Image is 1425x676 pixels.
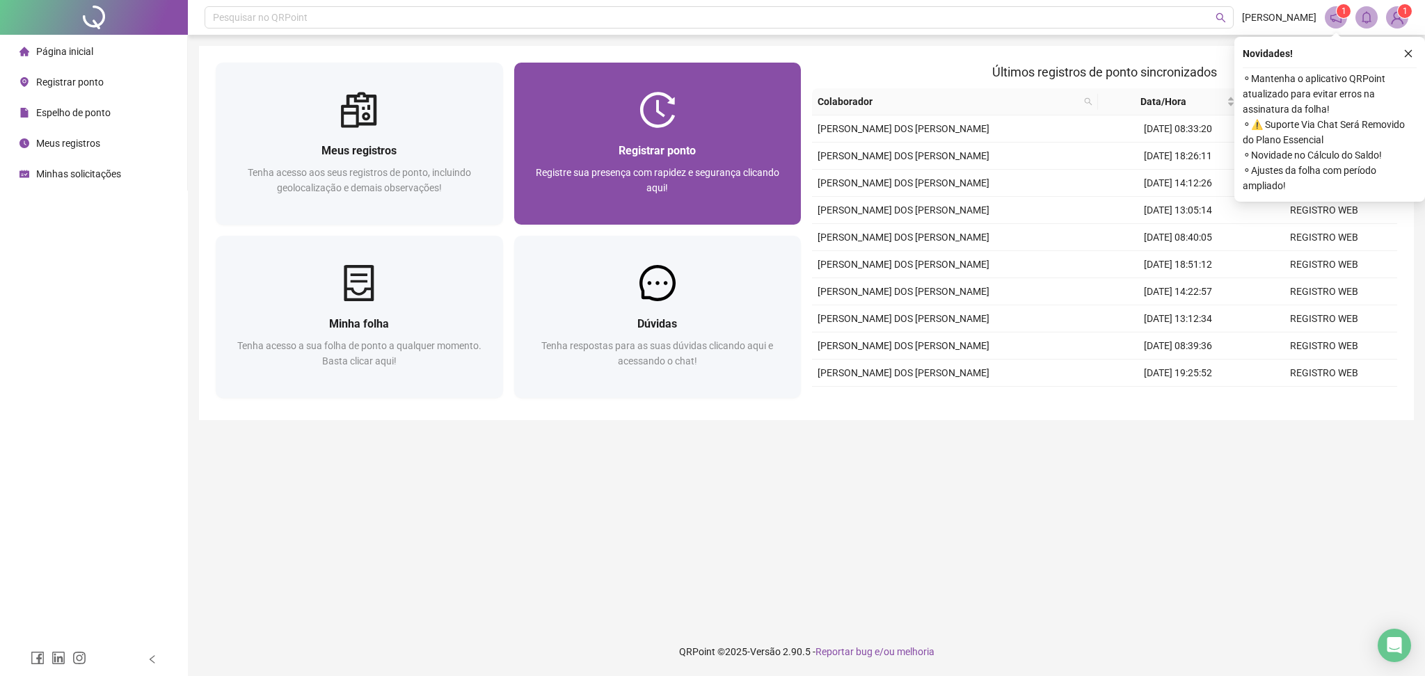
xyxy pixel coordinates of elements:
span: Novidades ! [1243,46,1293,61]
span: [PERSON_NAME] [1242,10,1316,25]
span: Espelho de ponto [36,107,111,118]
span: Data/Hora [1104,94,1224,109]
span: [PERSON_NAME] DOS [PERSON_NAME] [818,259,989,270]
span: search [1084,97,1092,106]
span: Minha folha [329,317,389,330]
span: environment [19,77,29,87]
span: Meus registros [36,138,100,149]
a: DúvidasTenha respostas para as suas dúvidas clicando aqui e acessando o chat! [514,236,802,398]
span: Versão [750,646,781,657]
span: search [1216,13,1226,23]
span: [PERSON_NAME] DOS [PERSON_NAME] [818,177,989,188]
td: [DATE] 14:12:26 [1105,170,1251,197]
span: ⚬ Mantenha o aplicativo QRPoint atualizado para evitar erros na assinatura da folha! [1243,71,1417,117]
span: [PERSON_NAME] DOS [PERSON_NAME] [818,150,989,161]
img: 83332 [1387,7,1408,28]
td: REGISTRO WEB [1251,332,1397,360]
span: [PERSON_NAME] DOS [PERSON_NAME] [818,367,989,378]
span: Tenha respostas para as suas dúvidas clicando aqui e acessando o chat! [541,340,773,367]
span: clock-circle [19,138,29,148]
span: ⚬ Ajustes da folha com período ampliado! [1243,163,1417,193]
div: Open Intercom Messenger [1378,629,1411,662]
span: [PERSON_NAME] DOS [PERSON_NAME] [818,286,989,297]
a: Meus registrosTenha acesso aos seus registros de ponto, incluindo geolocalização e demais observa... [216,63,503,225]
span: [PERSON_NAME] DOS [PERSON_NAME] [818,313,989,324]
span: Colaborador [818,94,1078,109]
a: Registrar pontoRegistre sua presença com rapidez e segurança clicando aqui! [514,63,802,225]
span: Dúvidas [637,317,677,330]
td: [DATE] 14:04:02 [1105,387,1251,414]
td: REGISTRO WEB [1251,305,1397,332]
td: [DATE] 08:40:05 [1105,224,1251,251]
span: facebook [31,651,45,665]
td: REGISTRO WEB [1251,197,1397,224]
td: [DATE] 08:39:36 [1105,332,1251,360]
span: instagram [72,651,86,665]
td: [DATE] 13:05:14 [1105,197,1251,224]
span: Meus registros [321,144,397,157]
span: close [1403,49,1413,58]
td: REGISTRO WEB [1251,360,1397,387]
span: Reportar bug e/ou melhoria [815,646,934,657]
td: [DATE] 18:26:11 [1105,143,1251,170]
span: notification [1330,11,1342,24]
span: 1 [1342,6,1346,16]
footer: QRPoint © 2025 - 2.90.5 - [188,627,1425,676]
span: Minhas solicitações [36,168,121,179]
span: Últimos registros de ponto sincronizados [992,65,1217,79]
span: [PERSON_NAME] DOS [PERSON_NAME] [818,232,989,243]
span: home [19,47,29,56]
span: Registrar ponto [619,144,696,157]
span: Tenha acesso a sua folha de ponto a qualquer momento. Basta clicar aqui! [237,340,481,367]
span: [PERSON_NAME] DOS [PERSON_NAME] [818,204,989,216]
td: REGISTRO WEB [1251,278,1397,305]
span: linkedin [51,651,65,665]
span: Tenha acesso aos seus registros de ponto, incluindo geolocalização e demais observações! [248,167,471,193]
span: bell [1360,11,1373,24]
td: [DATE] 08:33:20 [1105,115,1251,143]
td: REGISTRO WEB [1251,387,1397,414]
span: file [19,108,29,118]
sup: 1 [1337,4,1351,18]
span: schedule [19,169,29,179]
span: ⚬ ⚠️ Suporte Via Chat Será Removido do Plano Essencial [1243,117,1417,147]
span: Página inicial [36,46,93,57]
td: [DATE] 14:22:57 [1105,278,1251,305]
span: Registre sua presença com rapidez e segurança clicando aqui! [536,167,779,193]
a: Minha folhaTenha acesso a sua folha de ponto a qualquer momento. Basta clicar aqui! [216,236,503,398]
th: Data/Hora [1098,88,1241,115]
span: 1 [1403,6,1408,16]
td: [DATE] 19:25:52 [1105,360,1251,387]
span: search [1081,91,1095,112]
sup: Atualize o seu contato no menu Meus Dados [1398,4,1412,18]
td: [DATE] 13:12:34 [1105,305,1251,332]
span: Registrar ponto [36,77,104,88]
span: [PERSON_NAME] DOS [PERSON_NAME] [818,340,989,351]
td: REGISTRO WEB [1251,251,1397,278]
td: REGISTRO WEB [1251,224,1397,251]
td: [DATE] 18:51:12 [1105,251,1251,278]
span: ⚬ Novidade no Cálculo do Saldo! [1243,147,1417,163]
span: [PERSON_NAME] DOS [PERSON_NAME] [818,123,989,134]
span: left [148,654,157,664]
